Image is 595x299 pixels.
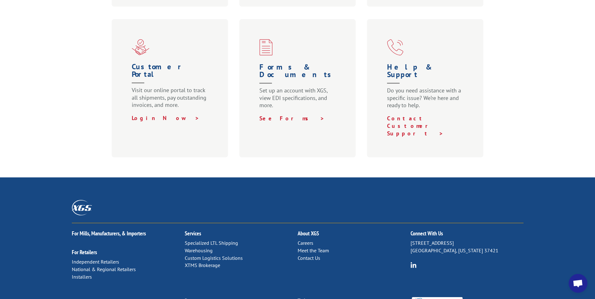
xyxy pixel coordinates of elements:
[298,247,329,254] a: Meet the Team
[387,63,466,87] h1: Help & Support
[132,87,211,114] p: Visit our online portal to track all shipments, pay outstanding invoices, and more.
[132,63,211,87] h1: Customer Portal
[387,87,466,115] p: Do you need assistance with a specific issue? We’re here and ready to help.
[72,266,136,272] a: National & Regional Retailers
[185,247,213,254] a: Warehousing
[259,115,325,122] a: See Forms >
[72,274,92,280] a: Installers
[259,39,273,55] img: xgs-icon-credit-financing-forms-red
[298,255,320,261] a: Contact Us
[185,230,201,237] a: Services
[185,255,243,261] a: Custom Logistics Solutions
[185,240,238,246] a: Specialized LTL Shipping
[569,274,587,293] a: Open chat
[132,39,149,55] img: xgs-icon-partner-red (1)
[72,249,97,256] a: For Retailers
[132,114,199,122] a: Login Now >
[298,230,319,237] a: About XGS
[72,259,119,265] a: Independent Retailers
[72,200,92,215] img: XGS_Logos_ALL_2024_All_White
[298,240,313,246] a: Careers
[411,262,417,268] img: group-6
[387,39,403,55] img: xgs-icon-help-and-support-red
[185,262,220,268] a: XTMS Brokerage
[387,115,444,137] a: Contact Customer Support >
[72,230,146,237] a: For Mills, Manufacturers, & Importers
[259,63,338,87] h1: Forms & Documents
[259,87,338,115] p: Set up an account with XGS, view EDI specifications, and more.
[411,239,523,254] p: [STREET_ADDRESS] [GEOGRAPHIC_DATA], [US_STATE] 37421
[411,231,523,239] h2: Connect With Us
